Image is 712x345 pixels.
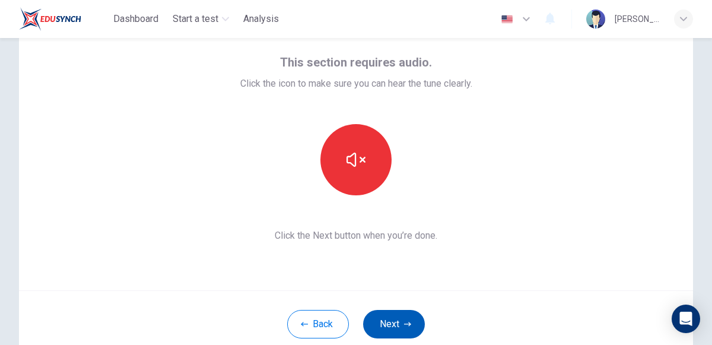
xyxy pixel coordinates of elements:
button: Next [363,310,425,338]
span: This section requires audio. [280,53,432,72]
button: Start a test [168,8,234,30]
span: Click the icon to make sure you can hear the tune clearly. [240,77,472,91]
span: Click the Next button when you’re done. [240,229,472,243]
img: Profile picture [586,10,605,29]
button: Back [287,310,349,338]
span: Analysis [243,12,279,26]
img: en [500,15,514,24]
button: Analysis [239,8,284,30]
a: EduSynch logo [19,7,109,31]
div: Open Intercom Messenger [672,305,700,333]
div: [PERSON_NAME] [615,12,660,26]
span: Start a test [173,12,218,26]
button: Dashboard [109,8,163,30]
span: Dashboard [113,12,158,26]
img: EduSynch logo [19,7,81,31]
